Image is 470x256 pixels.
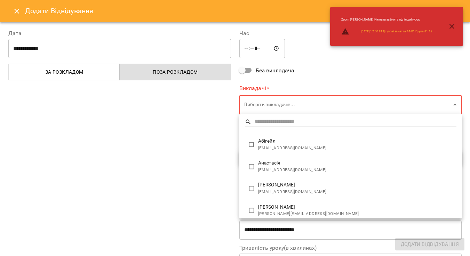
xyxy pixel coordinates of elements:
[258,138,456,145] span: Абігейл
[258,210,456,217] span: [PERSON_NAME][EMAIL_ADDRESS][DOMAIN_NAME]
[336,15,438,25] li: Zoom [PERSON_NAME] : Кімната зайнята під інший урок
[258,182,456,189] span: [PERSON_NAME]
[258,204,456,211] span: [PERSON_NAME]
[258,167,456,174] span: [EMAIL_ADDRESS][DOMAIN_NAME]
[258,160,456,167] span: Анастасія
[258,145,456,152] span: [EMAIL_ADDRESS][DOMAIN_NAME]
[361,29,433,34] a: [DATE] 12:00 81 Групові заняття A1-B1 Група 81 A2
[258,189,456,195] span: [EMAIL_ADDRESS][DOMAIN_NAME]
